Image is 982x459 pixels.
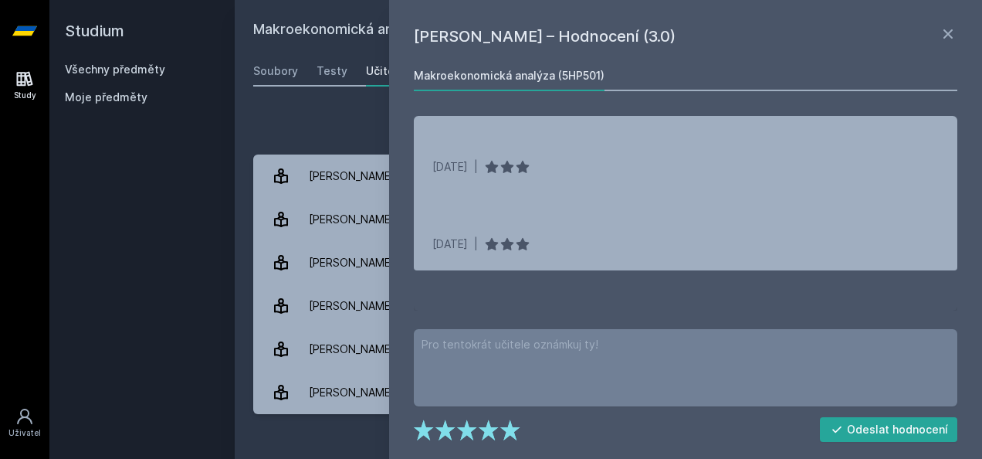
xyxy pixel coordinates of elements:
a: [PERSON_NAME] 2 hodnocení 2.0 [253,241,963,284]
div: Uživatel [8,427,41,439]
a: [PERSON_NAME] [253,155,963,198]
div: [PERSON_NAME] [309,204,394,235]
div: [PERSON_NAME] [309,291,394,321]
div: [PERSON_NAME] [309,334,394,365]
div: | [474,159,478,175]
a: [PERSON_NAME] 1 hodnocení 5.0 [253,198,963,241]
div: Soubory [253,63,298,79]
div: Testy [317,63,347,79]
div: Učitelé [366,63,405,79]
div: [PERSON_NAME] [309,247,394,278]
div: [DATE] [432,159,468,175]
a: [PERSON_NAME] 4 hodnocení 4.8 [253,284,963,328]
button: Odeslat hodnocení [820,417,958,442]
span: Moje předměty [65,90,147,105]
a: Testy [317,56,347,87]
a: [PERSON_NAME] 2 hodnocení 1.0 [253,328,963,371]
div: [DATE] [432,236,468,252]
div: Study [14,90,36,101]
a: Uživatel [3,399,46,447]
a: Study [3,62,46,109]
a: [PERSON_NAME] 2 hodnocení 3.0 [253,371,963,414]
a: Soubory [253,56,298,87]
h2: Makroekonomická analýza (5HP501) [253,19,791,43]
a: Učitelé [366,56,405,87]
div: [PERSON_NAME] [309,161,394,192]
div: | [474,236,478,252]
div: [PERSON_NAME] [309,377,394,408]
a: Všechny předměty [65,63,165,76]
